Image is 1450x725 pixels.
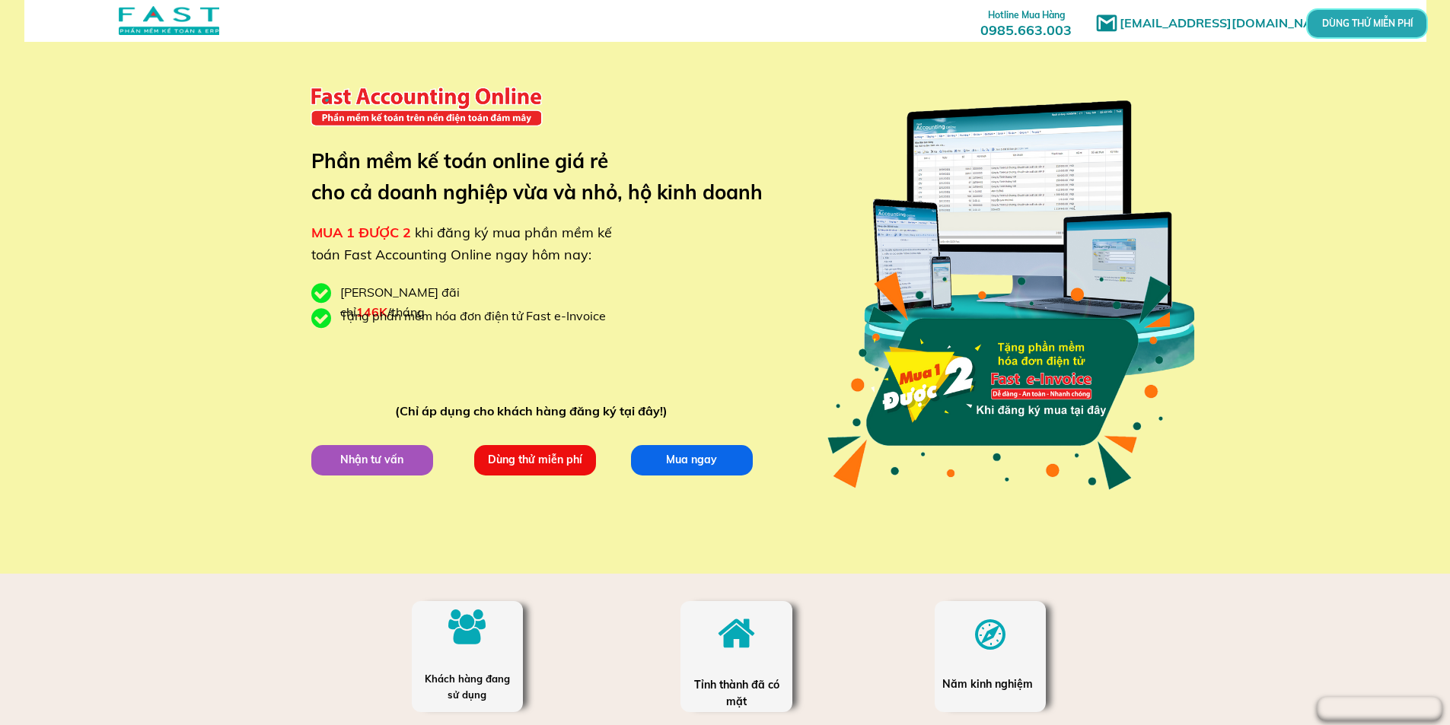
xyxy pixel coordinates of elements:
h3: 0985.663.003 [964,5,1088,38]
h1: [EMAIL_ADDRESS][DOMAIN_NAME] [1120,14,1344,33]
div: (Chỉ áp dụng cho khách hàng đăng ký tại đây!) [395,402,674,421]
span: 146K [356,304,387,320]
p: DÙNG THỬ MIỄN PHÍ [1349,19,1385,27]
div: Tặng phần mềm hóa đơn điện tử Fast e-Invoice [340,307,617,326]
div: Năm kinh nghiệm [942,676,1037,692]
p: Nhận tư vấn [311,444,432,475]
div: Khách hàng đang sử dụng [419,671,515,703]
div: [PERSON_NAME] đãi chỉ /tháng [340,283,538,322]
span: khi đăng ký mua phần mềm kế toán Fast Accounting Online ngay hôm nay: [311,224,612,263]
h3: Phần mềm kế toán online giá rẻ cho cả doanh nghiệp vừa và nhỏ, hộ kinh doanh [311,145,786,208]
span: Hotline Mua Hàng [988,9,1065,21]
p: Dùng thử miễn phí [473,444,595,475]
span: MUA 1 ĐƯỢC 2 [311,224,411,241]
p: Mua ngay [630,444,752,475]
div: Tỉnh thành đã có mặt [693,676,781,711]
